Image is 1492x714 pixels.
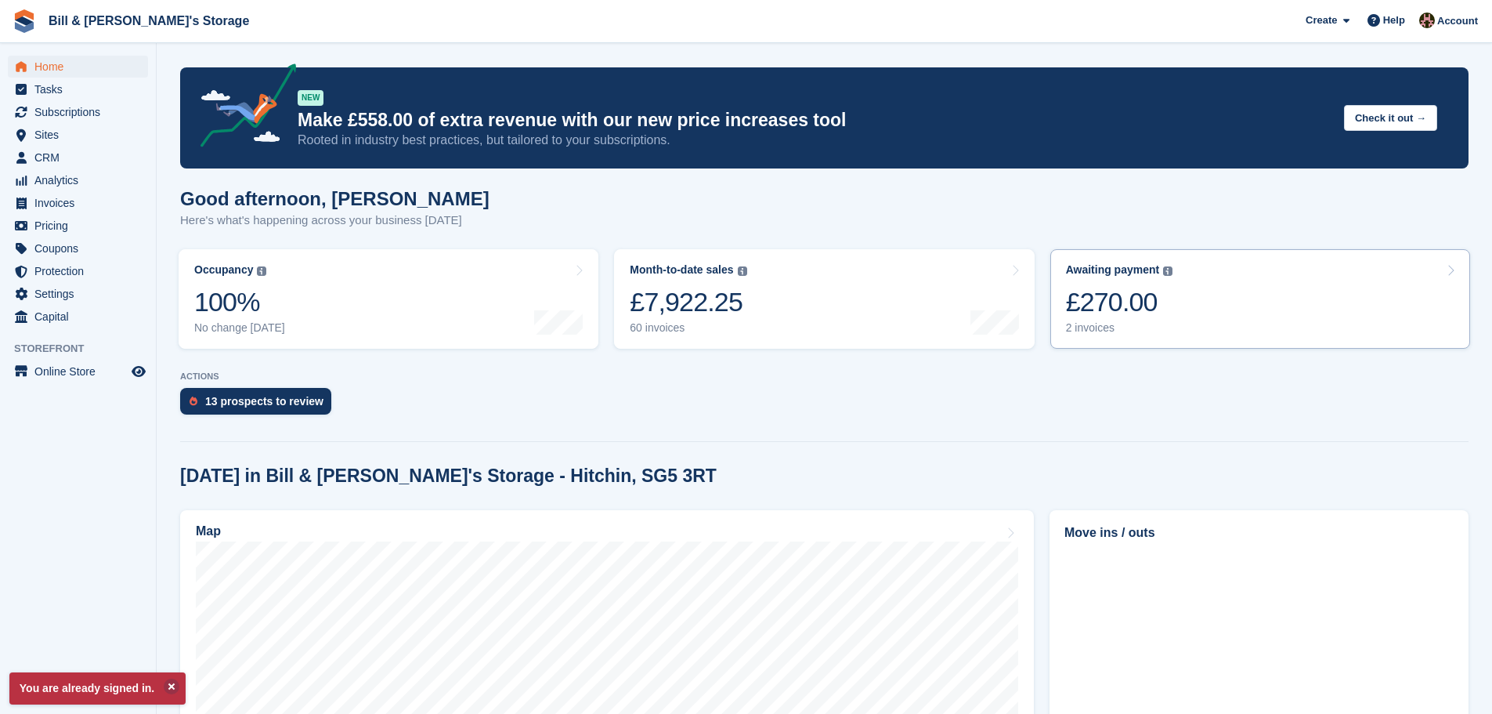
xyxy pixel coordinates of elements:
[179,249,598,349] a: Occupancy 100% No change [DATE]
[1383,13,1405,28] span: Help
[34,237,128,259] span: Coupons
[194,321,285,335] div: No change [DATE]
[34,169,128,191] span: Analytics
[190,397,197,406] img: prospect-51fa495bee0391a8d652442698ab0144808aea92771e9ea1ae160a38d050c398.svg
[1437,13,1478,29] span: Account
[8,215,148,237] a: menu
[298,90,323,106] div: NEW
[1066,321,1173,335] div: 2 invoices
[34,192,128,214] span: Invoices
[298,132,1331,149] p: Rooted in industry best practices, but tailored to your subscriptions.
[34,78,128,100] span: Tasks
[8,78,148,100] a: menu
[630,321,746,335] div: 60 invoices
[34,361,128,382] span: Online Store
[8,192,148,214] a: menu
[194,263,253,277] div: Occupancy
[34,56,128,78] span: Home
[34,147,128,169] span: CRM
[34,283,128,305] span: Settings
[42,8,255,34] a: Bill & [PERSON_NAME]'s Storage
[180,188,490,209] h1: Good afternoon, [PERSON_NAME]
[1163,266,1172,276] img: icon-info-grey-7440780725fd019a000dd9b08b2336e03edf1995a4989e88bcd33f0948082b44.svg
[630,286,746,318] div: £7,922.25
[180,388,339,422] a: 13 prospects to review
[1306,13,1337,28] span: Create
[194,286,285,318] div: 100%
[34,101,128,123] span: Subscriptions
[8,260,148,282] a: menu
[8,283,148,305] a: menu
[34,260,128,282] span: Protection
[8,237,148,259] a: menu
[1064,524,1454,542] h2: Move ins / outs
[205,395,323,408] div: 13 prospects to review
[630,263,733,277] div: Month-to-date sales
[8,306,148,328] a: menu
[196,524,221,538] h2: Map
[13,9,36,33] img: stora-icon-8386f47178a22dfd0bd8f6a31ec36ba5ce8667c1dd55bd0f319d3a0aa187defe.svg
[8,361,148,382] a: menu
[180,371,1469,382] p: ACTIONS
[738,266,747,276] img: icon-info-grey-7440780725fd019a000dd9b08b2336e03edf1995a4989e88bcd33f0948082b44.svg
[34,124,128,146] span: Sites
[257,266,266,276] img: icon-info-grey-7440780725fd019a000dd9b08b2336e03edf1995a4989e88bcd33f0948082b44.svg
[8,169,148,191] a: menu
[8,56,148,78] a: menu
[1419,13,1435,28] img: Jack Bottesch
[180,212,490,230] p: Here's what's happening across your business [DATE]
[1066,286,1173,318] div: £270.00
[614,249,1034,349] a: Month-to-date sales £7,922.25 60 invoices
[9,672,186,705] p: You are already signed in.
[14,341,156,357] span: Storefront
[298,109,1331,132] p: Make £558.00 of extra revenue with our new price increases tool
[34,306,128,328] span: Capital
[8,101,148,123] a: menu
[8,147,148,169] a: menu
[8,124,148,146] a: menu
[180,466,717,487] h2: [DATE] in Bill & [PERSON_NAME]'s Storage - Hitchin, SG5 3RT
[187,63,297,153] img: price-adjustments-announcement-icon-8257ccfd72463d97f412b2fc003d46551f7dbcb40ab6d574587a9cd5c0d94...
[34,215,128,237] span: Pricing
[1066,263,1160,277] div: Awaiting payment
[1050,249,1470,349] a: Awaiting payment £270.00 2 invoices
[129,362,148,381] a: Preview store
[1344,105,1437,131] button: Check it out →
